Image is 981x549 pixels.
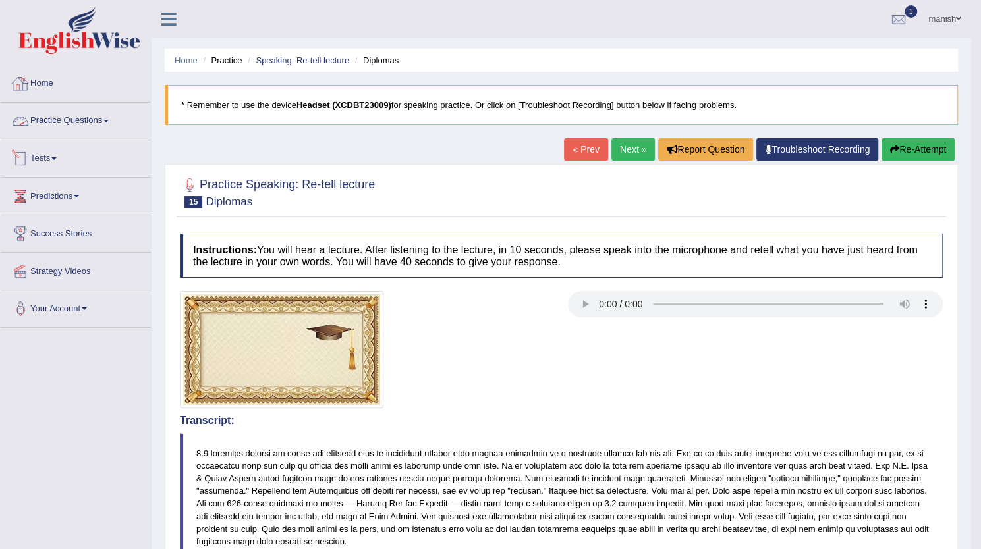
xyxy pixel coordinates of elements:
[165,85,958,125] blockquote: * Remember to use the device for speaking practice. Or click on [Troubleshoot Recording] button b...
[1,65,151,98] a: Home
[756,138,878,161] a: Troubleshoot Recording
[193,244,257,255] b: Instructions:
[175,55,198,65] a: Home
[1,290,151,323] a: Your Account
[882,138,955,161] button: Re-Attempt
[1,215,151,248] a: Success Stories
[564,138,607,161] a: « Prev
[1,253,151,286] a: Strategy Videos
[296,100,391,110] b: Headset (XCDBT23009)
[905,5,918,18] span: 1
[352,54,399,66] li: Diplomas
[200,54,242,66] li: Practice
[180,175,375,208] h2: Practice Speaking: Re-tell lecture
[1,103,151,136] a: Practice Questions
[611,138,655,161] a: Next »
[180,234,943,278] h4: You will hear a lecture. After listening to the lecture, in 10 seconds, please speak into the mic...
[180,415,943,427] h4: Transcript:
[658,138,753,161] button: Report Question
[206,196,252,208] small: Diplomas
[184,196,202,208] span: 15
[1,140,151,173] a: Tests
[256,55,349,65] a: Speaking: Re-tell lecture
[1,178,151,211] a: Predictions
